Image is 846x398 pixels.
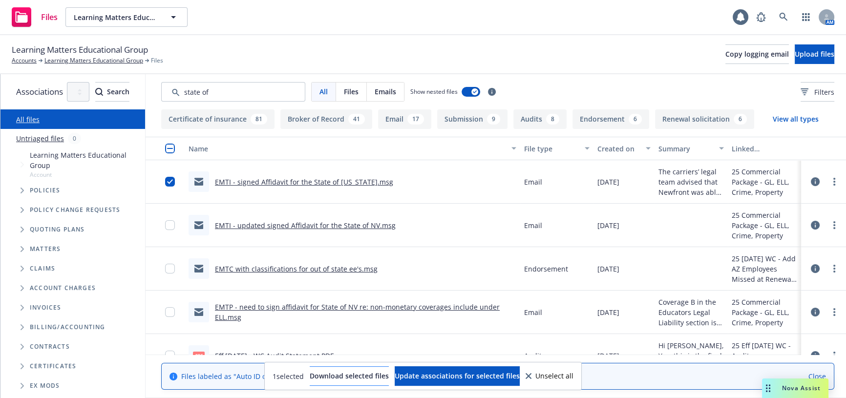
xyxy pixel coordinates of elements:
span: Upload files [795,49,834,59]
button: Certificate of insurance [161,109,275,129]
span: Email [524,177,542,187]
button: Name [185,137,520,160]
span: Filters [801,87,834,97]
a: Untriaged files [16,133,64,144]
span: Ex Mods [30,383,60,389]
button: File type [520,137,593,160]
button: Upload files [795,44,834,64]
span: [DATE] [597,220,619,230]
a: EMTI - updated signed Affidavit for the State of NV.msg [215,221,396,230]
span: Contracts [30,344,70,350]
button: Filters [801,82,834,102]
input: Toggle Row Selected [165,307,175,317]
div: 25 [DATE] WC - Add AZ Employees Missed at Renewal [732,253,797,284]
span: Account [30,170,141,179]
input: Select all [165,144,175,153]
button: Download selected files [310,366,389,386]
a: All files [16,115,40,124]
span: Update associations for selected files [395,371,520,380]
span: Quoting plans [30,227,85,232]
button: Audits [513,109,567,129]
span: [DATE] [597,307,619,317]
span: Audits [524,351,545,361]
button: Renewal solicitation [655,109,754,129]
div: Linked associations [732,144,797,154]
a: Learning Matters Educational Group [44,56,143,65]
a: EMTI - signed Affidavit for the State of [US_STATE].msg [215,177,393,187]
a: Report a Bug [751,7,771,27]
span: Learning Matters Educational Group [74,12,158,22]
div: Tree Example [0,148,145,317]
a: more [828,219,840,231]
div: 6 [734,114,747,125]
a: more [828,306,840,318]
a: Switch app [796,7,816,27]
a: Eff [DATE] - WC Audit Statement.PDF [215,351,334,360]
span: Associations [16,85,63,98]
span: Unselect all [535,373,573,379]
div: 81 [251,114,267,125]
span: Emails [375,86,396,97]
input: Toggle Row Selected [165,177,175,187]
a: Files [8,3,62,31]
div: 25 Commercial Package - GL, ELL, Crime, Property [732,297,797,328]
span: Download selected files [310,371,389,380]
div: 25 Eff [DATE] WC - Audit [732,340,797,361]
a: Search [774,7,793,27]
svg: Search [95,88,103,96]
span: Files [151,56,163,65]
span: Endorsement [524,264,568,274]
div: 25 Commercial Package - GL, ELL, Crime, Property [732,167,797,197]
a: Accounts [12,56,37,65]
div: 17 [407,114,424,125]
button: Endorsement [572,109,649,129]
span: Certificates [30,363,76,369]
div: 25 Commercial Package - GL, ELL, Crime, Property [732,210,797,241]
button: Broker of Record [280,109,372,129]
button: Submission [437,109,508,129]
div: 41 [348,114,365,125]
span: Copy logging email [725,49,789,59]
div: Name [189,144,506,154]
button: SearchSearch [95,82,129,102]
button: Linked associations [728,137,801,160]
button: Copy logging email [725,44,789,64]
a: more [828,263,840,274]
input: Search by keyword... [161,82,305,102]
span: Coverage B in the Educators Legal Liability section is where the non-monetary coverages are provi... [658,297,724,328]
span: Policies [30,188,61,193]
span: Nova Assist [782,384,821,392]
input: Toggle Row Selected [165,220,175,230]
a: more [828,350,840,361]
span: [DATE] [597,351,619,361]
div: Created on [597,144,640,154]
span: The carriers’ legal team advised that Newfront was able to sign the affidavit. Attached, please f... [658,167,724,197]
span: Account charges [30,285,96,291]
a: Close [808,371,826,381]
button: Update associations for selected files [395,366,520,386]
div: 8 [546,114,559,125]
span: 1 selected [273,371,304,381]
span: Invoices [30,305,62,311]
button: Nova Assist [762,378,828,398]
a: EMTP - need to sign affidavit for State of NV re: non-monetary coverages include under ELL.msg [215,302,500,322]
span: Files [41,13,58,21]
button: View all types [757,109,834,129]
div: Search [95,83,129,101]
span: Files [344,86,359,97]
span: PDF [193,352,205,359]
span: All [319,86,328,97]
div: 9 [487,114,500,125]
div: 6 [629,114,642,125]
span: Email [524,307,542,317]
button: Unselect all [526,366,573,386]
span: Hi [PERSON_NAME], Yes, this is the final audit for the 24-25 WC policy that we took over on Broke... [658,340,724,371]
span: Show nested files [410,87,458,96]
div: Drag to move [762,378,774,398]
span: [DATE] [597,264,619,274]
a: more [828,176,840,188]
div: Summary [658,144,713,154]
span: Claims [30,266,55,272]
span: Filters [814,87,834,97]
input: Toggle Row Selected [165,264,175,273]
